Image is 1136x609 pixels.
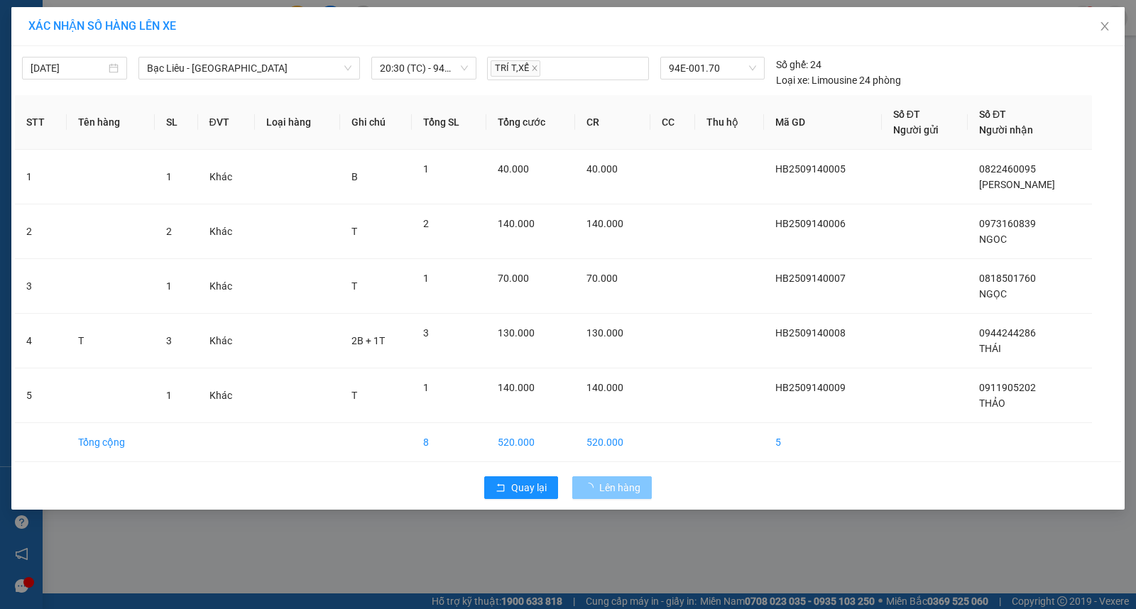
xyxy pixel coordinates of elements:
th: Tổng cước [486,95,575,150]
span: 20:30 (TC) - 94E-001.70 [380,57,468,79]
span: Loại xe: [776,72,809,88]
span: T [351,390,357,401]
span: 1 [166,280,172,292]
span: Người nhận [979,124,1033,136]
th: CC [650,95,695,150]
span: 0911905202 [979,382,1036,393]
span: 40.000 [586,163,618,175]
span: rollback [496,483,506,494]
span: 2 [166,226,172,237]
span: 3 [423,327,429,339]
span: 0818501760 [979,273,1036,284]
th: Tổng SL [412,95,486,150]
span: Số ĐT [979,109,1006,120]
span: T [351,280,357,292]
th: Loại hàng [255,95,340,150]
td: 520.000 [575,423,650,462]
span: TRÍ T,XẾ [491,60,540,77]
button: Close [1085,7,1125,47]
span: Bạc Liêu - Sài Gòn [147,57,351,79]
span: 70.000 [498,273,529,284]
td: 4 [15,314,67,368]
span: HB2509140008 [775,327,846,339]
span: HB2509140005 [775,163,846,175]
td: Khác [198,368,256,423]
span: T [351,226,357,237]
span: 94E-001.70 [669,57,756,79]
span: 1 [423,382,429,393]
th: SL [155,95,198,150]
span: Lên hàng [599,480,640,495]
button: Lên hàng [572,476,652,499]
span: close [1099,21,1110,32]
span: 1 [423,163,429,175]
span: 1 [166,390,172,401]
span: 1 [423,273,429,284]
th: Tên hàng [67,95,155,150]
span: 140.000 [498,382,535,393]
span: HB2509140006 [775,218,846,229]
span: 140.000 [586,218,623,229]
th: ĐVT [198,95,256,150]
span: 140.000 [498,218,535,229]
span: 130.000 [586,327,623,339]
span: HB2509140009 [775,382,846,393]
span: Quay lại [511,480,547,495]
th: Mã GD [764,95,881,150]
span: [PERSON_NAME] [979,179,1055,190]
span: 2B + 1T [351,335,385,346]
button: rollbackQuay lại [484,476,558,499]
span: Số ghế: [776,57,808,72]
th: Ghi chú [340,95,412,150]
span: 40.000 [498,163,529,175]
td: 520.000 [486,423,575,462]
span: THÁI [979,343,1001,354]
span: 70.000 [586,273,618,284]
span: 0822460095 [979,163,1036,175]
td: 3 [15,259,67,314]
td: Tổng cộng [67,423,155,462]
span: B [351,171,358,182]
th: STT [15,95,67,150]
span: HB2509140007 [775,273,846,284]
div: Limousine 24 phòng [776,72,901,88]
span: 0944244286 [979,327,1036,339]
span: NGỌC [979,288,1007,300]
input: 14/09/2025 [31,60,106,76]
span: loading [584,483,599,493]
td: Khác [198,204,256,259]
span: 3 [166,335,172,346]
td: 8 [412,423,486,462]
span: Số ĐT [893,109,920,120]
td: Khác [198,314,256,368]
span: 140.000 [586,382,623,393]
span: XÁC NHẬN SỐ HÀNG LÊN XE [28,19,176,33]
td: 5 [15,368,67,423]
span: NGOC [979,234,1007,245]
span: 130.000 [498,327,535,339]
span: 0973160839 [979,218,1036,229]
th: CR [575,95,650,150]
span: close [531,65,538,72]
td: Khác [198,150,256,204]
span: 1 [166,171,172,182]
span: 2 [423,218,429,229]
th: Thu hộ [695,95,764,150]
td: T [67,314,155,368]
td: 2 [15,204,67,259]
td: 1 [15,150,67,204]
td: Khác [198,259,256,314]
div: 24 [776,57,821,72]
span: THẢO [979,397,1005,409]
td: 5 [764,423,881,462]
span: Người gửi [893,124,939,136]
span: down [344,64,352,72]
